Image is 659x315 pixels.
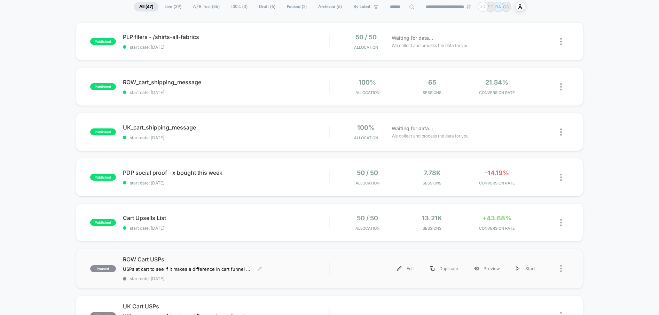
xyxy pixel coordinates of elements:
[485,169,509,176] span: -14.19%
[90,83,116,90] span: published
[354,45,378,50] span: Allocation
[397,266,402,271] img: menu
[354,135,378,140] span: Allocation
[123,256,329,263] span: ROW Cart USPs
[392,42,469,49] span: We collect and process the data for you
[123,169,329,176] span: PDP social proof - x bought this week
[424,169,441,176] span: 7.78k
[503,4,509,9] p: GS
[560,128,562,136] img: close
[355,226,379,231] span: Allocation
[422,261,466,276] div: Duplicate
[508,261,543,276] div: Start
[134,2,158,11] span: All ( 47 )
[428,79,436,86] span: 65
[401,226,463,231] span: Sessions
[188,2,225,11] span: A/B Test ( 36 )
[226,2,253,11] span: 100% ( 3 )
[401,181,463,186] span: Sessions
[90,219,116,226] span: published
[466,90,527,95] span: CONVERSION RATE
[90,174,116,181] span: published
[313,2,347,11] span: Archived ( 6 )
[355,181,379,186] span: Allocation
[123,33,329,40] span: PLP filers - /shirts-all-fabrics
[123,124,329,131] span: UK_cart_shipping_message
[123,214,329,221] span: Cart Upsells List
[560,219,562,226] img: close
[123,276,329,281] span: start date: [DATE]
[483,214,511,222] span: +43.68%
[466,181,527,186] span: CONVERSION RATE
[560,38,562,45] img: close
[392,133,469,139] span: We collect and process the data for you
[430,266,434,271] img: menu
[90,38,116,45] span: published
[485,79,508,86] span: 21.54%
[392,34,433,42] span: Waiting for data...
[357,124,375,131] span: 100%
[357,169,378,176] span: 50 / 50
[560,174,562,181] img: close
[353,4,370,9] span: By Label
[560,265,562,272] img: close
[422,214,442,222] span: 13.21k
[123,226,329,231] span: start date: [DATE]
[389,261,422,276] div: Edit
[90,128,116,135] span: published
[123,79,329,86] span: ROW_cart_shipping_message
[495,4,501,9] p: RA
[123,45,329,50] span: start date: [DATE]
[123,180,329,186] span: start date: [DATE]
[392,125,433,132] span: Waiting for data...
[401,90,463,95] span: Sessions
[478,2,488,12] div: + 2
[123,135,329,140] span: start date: [DATE]
[90,265,116,272] span: paused
[123,90,329,95] span: start date: [DATE]
[466,226,527,231] span: CONVERSION RATE
[355,33,377,41] span: 50 / 50
[466,261,508,276] div: Preview
[254,2,281,11] span: Draft ( 6 )
[359,79,376,86] span: 100%
[282,2,312,11] span: Paused ( 2 )
[488,4,494,9] p: SG
[466,5,471,9] img: end
[357,214,378,222] span: 50 / 50
[159,2,187,11] span: Live ( 39 )
[516,266,519,271] img: menu
[560,83,562,90] img: close
[123,266,252,272] span: USPs at cart to see if it makes a difference in cart funnel drop-off﻿have the option to add links...
[123,303,329,310] span: UK Cart USPs
[355,90,379,95] span: Allocation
